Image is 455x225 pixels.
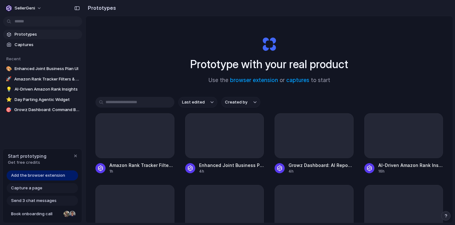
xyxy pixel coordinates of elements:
[182,99,205,105] span: Last edited
[63,210,70,218] div: Nicole Kubica
[69,210,76,218] div: Christian Iacullo
[11,211,61,217] span: Book onboarding call
[95,113,174,174] a: Amazon Rank Tracker Filters & Layout Optimization1h
[6,86,12,92] div: 💡
[199,169,264,174] div: 4h
[3,64,82,74] a: 🎨Enhanced Joint Business Plan UI
[6,76,12,82] div: 🚀
[185,113,264,174] a: Enhanced Joint Business Plan UI4h
[14,76,80,82] span: Amazon Rank Tracker Filters & Layout Optimization
[6,107,12,113] div: 🎯
[190,56,348,73] h1: Prototype with your real product
[221,97,260,108] button: Created by
[8,159,46,166] span: Get free credits
[3,3,45,13] button: SellerGeni
[3,30,82,39] a: Prototypes
[178,97,217,108] button: Last edited
[288,169,354,174] div: 4h
[7,209,78,219] a: Book onboarding call
[109,169,174,174] div: 1h
[15,86,80,92] span: AI-Driven Amazon Rank Insights
[3,74,82,84] a: 🚀Amazon Rank Tracker Filters & Layout Optimization
[15,42,80,48] span: Captures
[364,113,443,174] a: AI-Driven Amazon Rank Insights16h
[15,66,80,72] span: Enhanced Joint Business Plan UI
[209,76,330,85] span: Use the or to start
[230,77,278,83] a: browser extension
[3,85,82,94] a: 💡AI-Driven Amazon Rank Insights
[225,99,247,105] span: Created by
[6,97,12,103] div: ⭐
[8,153,46,159] span: Start prototyping
[199,162,264,169] span: Enhanced Joint Business Plan UI
[275,113,354,174] a: Growz Dashboard: AI Report & Alerts Section4h
[109,162,174,169] span: Amazon Rank Tracker Filters & Layout Optimization
[378,162,443,169] span: AI-Driven Amazon Rank Insights
[286,77,309,83] a: captures
[3,105,82,115] a: 🎯Growz Dashboard: Command Bar Feature
[6,66,12,72] div: 🎨
[11,198,57,204] span: Send 3 chat messages
[288,162,354,169] span: Growz Dashboard: AI Report & Alerts Section
[15,5,35,11] span: SellerGeni
[11,172,65,179] span: Add the browser extension
[11,185,42,191] span: Capture a page
[15,31,80,38] span: Prototypes
[6,56,21,61] span: Recent
[3,95,82,104] a: ⭐Day Parting Agentic Widget
[15,97,80,103] span: Day Parting Agentic Widget
[378,169,443,174] div: 16h
[14,107,80,113] span: Growz Dashboard: Command Bar Feature
[85,4,116,12] h2: Prototypes
[3,40,82,50] a: Captures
